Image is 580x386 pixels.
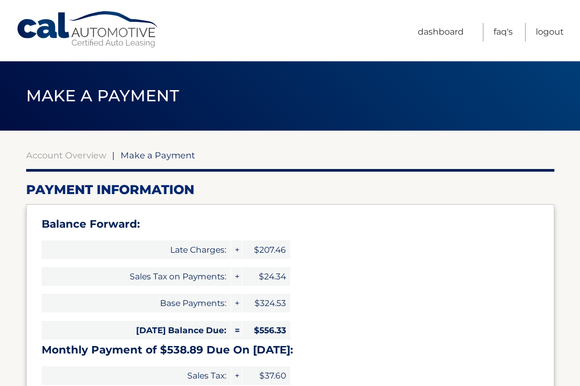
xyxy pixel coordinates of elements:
[42,294,231,312] span: Base Payments:
[242,366,290,385] span: $37.60
[231,267,242,286] span: +
[121,150,195,160] span: Make a Payment
[231,240,242,259] span: +
[42,240,231,259] span: Late Charges:
[418,23,464,42] a: Dashboard
[231,321,242,340] span: =
[42,321,231,340] span: [DATE] Balance Due:
[16,11,160,49] a: Cal Automotive
[42,343,539,357] h3: Monthly Payment of $538.89 Due On [DATE]:
[536,23,564,42] a: Logout
[242,267,290,286] span: $24.34
[231,294,242,312] span: +
[26,150,106,160] a: Account Overview
[26,182,554,198] h2: Payment Information
[242,294,290,312] span: $324.53
[242,321,290,340] span: $556.33
[26,86,179,106] span: Make a Payment
[42,218,539,231] h3: Balance Forward:
[494,23,513,42] a: FAQ's
[231,366,242,385] span: +
[112,150,115,160] span: |
[242,240,290,259] span: $207.46
[42,366,231,385] span: Sales Tax:
[42,267,231,286] span: Sales Tax on Payments:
